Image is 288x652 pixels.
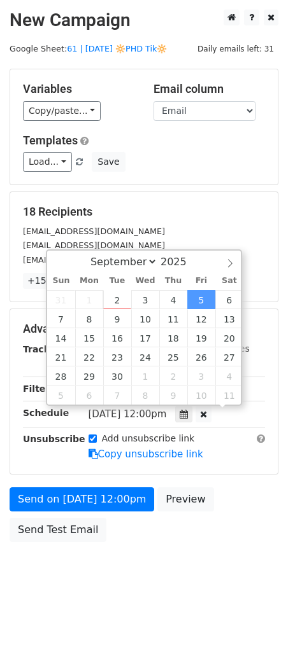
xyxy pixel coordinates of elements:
[23,322,265,336] h5: Advanced
[103,366,131,385] span: September 30, 2025
[47,290,75,309] span: August 31, 2025
[215,309,243,328] span: September 13, 2025
[10,44,167,53] small: Google Sheet:
[193,42,278,56] span: Daily emails left: 31
[215,366,243,385] span: October 4, 2025
[159,277,187,285] span: Thu
[131,385,159,405] span: October 8, 2025
[159,385,187,405] span: October 9, 2025
[159,347,187,366] span: September 25, 2025
[215,277,243,285] span: Sat
[131,290,159,309] span: September 3, 2025
[75,385,103,405] span: October 6, 2025
[47,328,75,347] span: September 14, 2025
[47,366,75,385] span: September 28, 2025
[47,347,75,366] span: September 21, 2025
[215,347,243,366] span: September 27, 2025
[75,347,103,366] span: September 22, 2025
[23,384,55,394] strong: Filters
[187,290,215,309] span: September 5, 2025
[92,152,125,172] button: Save
[187,277,215,285] span: Fri
[75,366,103,385] span: September 29, 2025
[159,290,187,309] span: September 4, 2025
[103,309,131,328] span: September 9, 2025
[131,347,159,366] span: September 24, 2025
[103,290,131,309] span: September 2, 2025
[23,408,69,418] strong: Schedule
[23,255,165,265] small: [EMAIL_ADDRESS][DOMAIN_NAME]
[215,385,243,405] span: October 11, 2025
[103,385,131,405] span: October 7, 2025
[215,290,243,309] span: September 6, 2025
[157,256,203,268] input: Year
[193,44,278,53] a: Daily emails left: 31
[47,309,75,328] span: September 7, 2025
[23,82,134,96] h5: Variables
[159,309,187,328] span: September 11, 2025
[103,328,131,347] span: September 16, 2025
[75,277,103,285] span: Mon
[23,226,165,236] small: [EMAIL_ADDRESS][DOMAIN_NAME]
[159,328,187,347] span: September 18, 2025
[159,366,187,385] span: October 2, 2025
[157,487,213,511] a: Preview
[23,434,85,444] strong: Unsubscribe
[67,44,167,53] a: 61 | [DATE] 🔆PHD Tik🔆
[187,328,215,347] span: September 19, 2025
[103,277,131,285] span: Tue
[187,366,215,385] span: October 3, 2025
[103,347,131,366] span: September 23, 2025
[215,328,243,347] span: September 20, 2025
[154,82,265,96] h5: Email column
[187,309,215,328] span: September 12, 2025
[23,273,76,289] a: +15 more
[47,277,75,285] span: Sun
[23,101,101,121] a: Copy/paste...
[187,385,215,405] span: October 10, 2025
[102,432,195,445] label: Add unsubscribe link
[10,518,106,542] a: Send Test Email
[23,205,265,219] h5: 18 Recipients
[187,347,215,366] span: September 26, 2025
[89,408,167,420] span: [DATE] 12:00pm
[23,152,72,172] a: Load...
[224,591,288,652] iframe: Chat Widget
[10,10,278,31] h2: New Campaign
[131,277,159,285] span: Wed
[131,309,159,328] span: September 10, 2025
[75,290,103,309] span: September 1, 2025
[131,366,159,385] span: October 1, 2025
[23,344,66,354] strong: Tracking
[199,342,249,356] label: UTM Codes
[23,134,78,147] a: Templates
[75,309,103,328] span: September 8, 2025
[10,487,154,511] a: Send on [DATE] 12:00pm
[75,328,103,347] span: September 15, 2025
[47,385,75,405] span: October 5, 2025
[23,240,165,250] small: [EMAIL_ADDRESS][DOMAIN_NAME]
[89,448,203,460] a: Copy unsubscribe link
[131,328,159,347] span: September 17, 2025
